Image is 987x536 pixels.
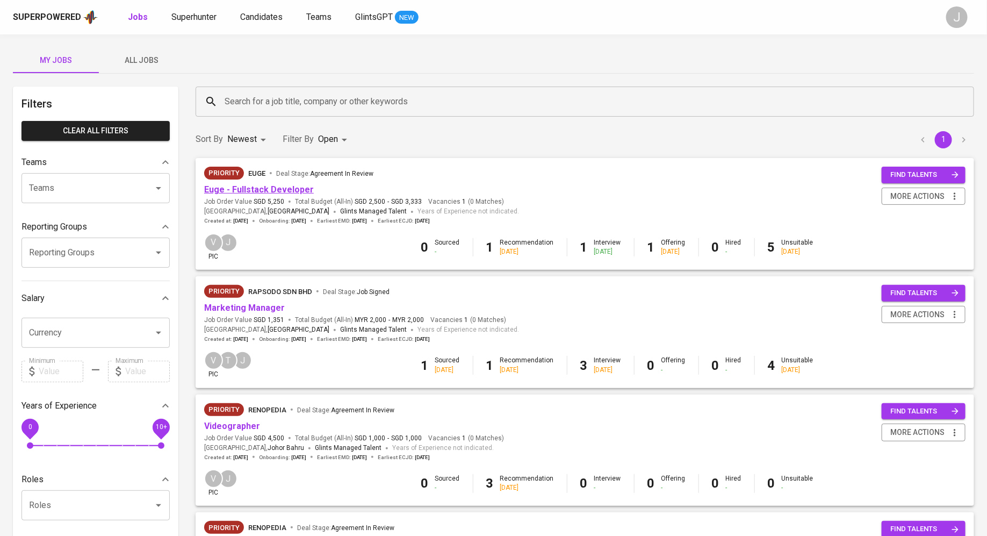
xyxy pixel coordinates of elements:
span: renopedia [248,406,286,414]
span: [GEOGRAPHIC_DATA] , [204,443,304,454]
span: SGD 1,000 [391,434,422,443]
div: [DATE] [782,366,813,375]
button: more actions [882,188,966,205]
div: Recommendation [500,474,554,492]
div: - [594,483,621,492]
div: New Job received from Demand Team [204,403,244,416]
p: Teams [21,156,47,169]
div: [DATE] [500,483,554,492]
a: Candidates [240,11,285,24]
div: [DATE] [594,366,621,375]
span: SGD 1,351 [254,316,284,325]
div: Superpowered [13,11,81,24]
span: Earliest ECJD : [378,454,430,461]
div: Offering [661,474,686,492]
span: [GEOGRAPHIC_DATA] [268,325,329,335]
div: Hired [726,238,741,256]
span: - [387,197,389,206]
div: V [204,233,223,252]
span: [GEOGRAPHIC_DATA] , [204,325,329,335]
span: Vacancies ( 0 Matches ) [428,197,504,206]
div: New Job received from Demand Team [204,167,244,180]
nav: pagination navigation [913,131,974,148]
div: Sourced [435,356,460,374]
span: SGD 5,250 [254,197,284,206]
span: SGD 1,000 [355,434,385,443]
div: Recommendation [500,356,554,374]
span: more actions [890,426,945,439]
b: 0 [647,476,655,491]
span: Total Budget (All-In) [295,316,424,325]
span: Total Budget (All-In) [295,434,422,443]
div: J [233,351,252,370]
button: Clear All filters [21,121,170,141]
b: 1 [647,240,655,255]
span: Total Budget (All-In) [295,197,422,206]
b: 0 [421,476,429,491]
div: T [219,351,237,370]
span: 1 [460,197,466,206]
div: Sourced [435,474,460,492]
span: [DATE] [415,335,430,343]
span: Created at : [204,217,248,225]
button: find talents [882,403,966,420]
span: Glints Managed Talent [340,326,407,333]
span: [DATE] [352,217,367,225]
span: GlintsGPT [355,12,393,22]
span: euge [248,169,265,177]
p: Filter By [283,133,314,146]
span: Superhunter [171,12,217,22]
button: Open [151,245,166,260]
button: Open [151,181,166,196]
span: Deal Stage : [297,524,394,532]
div: New Job received from Demand Team [204,285,244,298]
span: Created at : [204,335,248,343]
span: Onboarding : [259,454,306,461]
span: Years of Experience not indicated. [392,443,494,454]
b: 0 [421,240,429,255]
div: Teams [21,152,170,173]
span: NEW [395,12,419,23]
p: Years of Experience [21,399,97,412]
span: - [388,316,390,325]
span: find talents [890,523,959,535]
div: Unsuitable [782,238,813,256]
span: - [387,434,389,443]
span: Job Order Value [204,316,284,325]
span: Priority [204,168,244,178]
span: Job Order Value [204,197,284,206]
input: Value [125,361,170,382]
span: Priority [204,286,244,297]
b: 1 [421,358,429,373]
b: 0 [580,476,588,491]
span: Glints Managed Talent [340,208,407,215]
div: Salary [21,288,170,309]
div: Roles [21,469,170,490]
span: Priority [204,404,244,415]
div: J [946,6,968,28]
p: Sort By [196,133,223,146]
b: 3 [486,476,494,491]
span: Deal Stage : [323,288,390,296]
p: Newest [227,133,257,146]
div: V [204,351,223,370]
span: Earliest EMD : [317,335,367,343]
a: Marketing Manager [204,303,285,313]
span: Years of Experience not indicated. [417,206,519,217]
span: Earliest ECJD : [378,335,430,343]
span: Agreement In Review [331,524,394,532]
b: Jobs [128,12,148,22]
span: find talents [890,287,959,299]
span: My Jobs [19,54,92,67]
div: [DATE] [500,366,554,375]
div: pic [204,351,223,379]
span: 1 [460,434,466,443]
div: - [726,247,741,256]
div: pic [204,469,223,497]
div: Offering [661,356,686,374]
div: Hired [726,474,741,492]
span: [DATE] [415,454,430,461]
span: Job Order Value [204,434,284,443]
span: [DATE] [291,217,306,225]
span: [DATE] [352,454,367,461]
